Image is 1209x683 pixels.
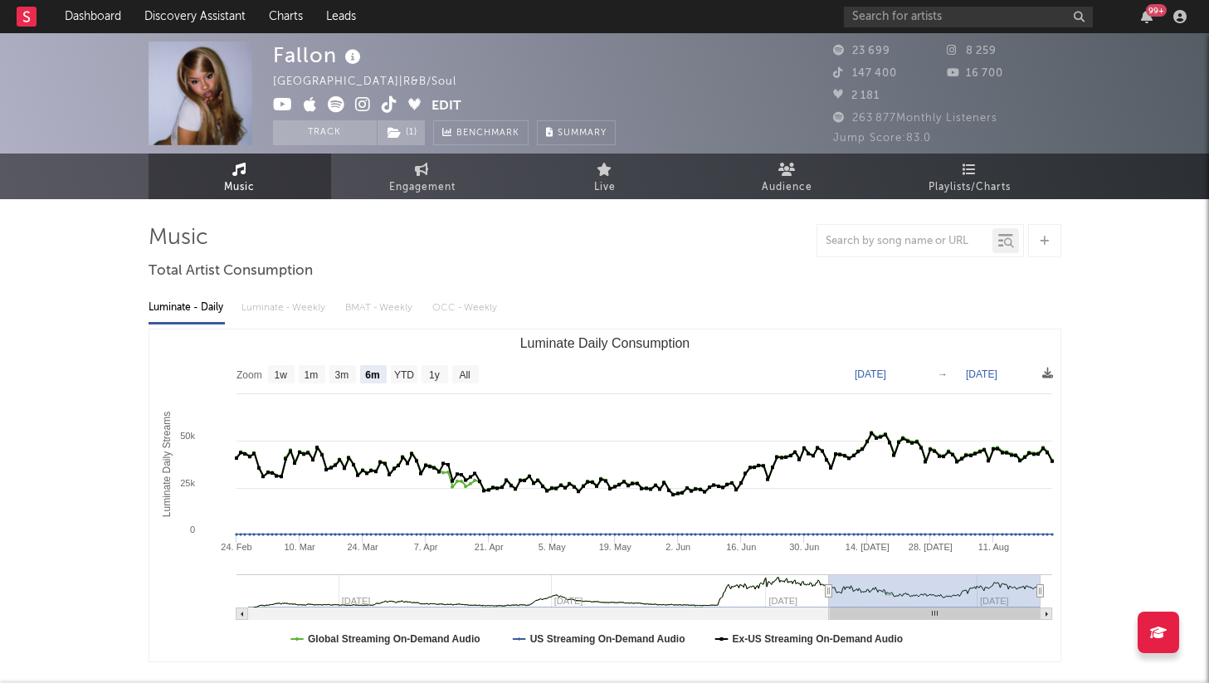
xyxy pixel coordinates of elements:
[456,124,519,144] span: Benchmark
[537,120,616,145] button: Summary
[273,72,475,92] div: [GEOGRAPHIC_DATA] | R&B/Soul
[308,633,480,645] text: Global Streaming On-Demand Audio
[833,90,880,101] span: 2 181
[844,7,1093,27] input: Search for artists
[966,368,997,380] text: [DATE]
[331,154,514,199] a: Engagement
[149,261,313,281] span: Total Artist Consumption
[474,542,503,552] text: 21. Apr
[1141,10,1153,23] button: 99+
[459,369,470,381] text: All
[879,154,1061,199] a: Playlists/Charts
[433,120,529,145] a: Benchmark
[429,369,440,381] text: 1y
[304,369,318,381] text: 1m
[558,129,607,138] span: Summary
[598,542,631,552] text: 19. May
[149,329,1060,661] svg: Luminate Daily Consumption
[665,542,690,552] text: 2. Jun
[833,46,890,56] span: 23 699
[160,412,172,517] text: Luminate Daily Streams
[529,633,685,645] text: US Streaming On-Demand Audio
[180,478,195,488] text: 25k
[929,178,1011,198] span: Playlists/Charts
[189,524,194,534] text: 0
[514,154,696,199] a: Live
[762,178,812,198] span: Audience
[845,542,889,552] text: 14. [DATE]
[413,542,437,552] text: 7. Apr
[696,154,879,199] a: Audience
[833,133,931,144] span: Jump Score: 83.0
[378,120,425,145] button: (1)
[431,96,461,117] button: Edit
[732,633,903,645] text: Ex-US Streaming On-Demand Audio
[789,542,819,552] text: 30. Jun
[236,369,262,381] text: Zoom
[347,542,378,552] text: 24. Mar
[833,68,897,79] span: 147 400
[149,154,331,199] a: Music
[224,178,255,198] span: Music
[947,46,997,56] span: 8 259
[273,120,377,145] button: Track
[180,431,195,441] text: 50k
[284,542,315,552] text: 10. Mar
[947,68,1003,79] span: 16 700
[221,542,251,552] text: 24. Feb
[855,368,886,380] text: [DATE]
[389,178,456,198] span: Engagement
[365,369,379,381] text: 6m
[393,369,413,381] text: YTD
[334,369,349,381] text: 3m
[274,369,287,381] text: 1w
[938,368,948,380] text: →
[594,178,616,198] span: Live
[908,542,952,552] text: 28. [DATE]
[977,542,1008,552] text: 11. Aug
[519,336,690,350] text: Luminate Daily Consumption
[538,542,566,552] text: 5. May
[817,235,992,248] input: Search by song name or URL
[273,41,365,69] div: Fallon
[1146,4,1167,17] div: 99 +
[377,120,426,145] span: ( 1 )
[726,542,756,552] text: 16. Jun
[149,294,225,322] div: Luminate - Daily
[833,113,997,124] span: 263 877 Monthly Listeners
